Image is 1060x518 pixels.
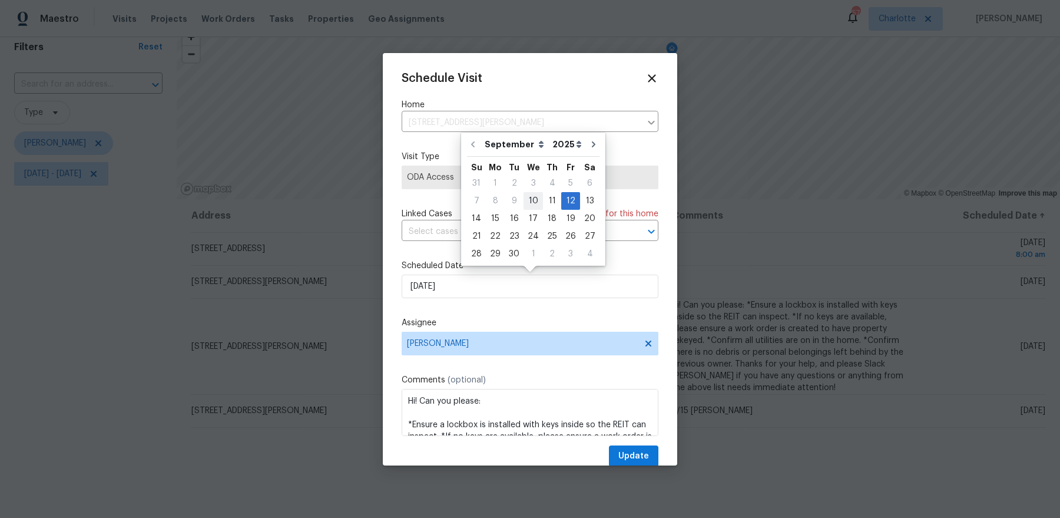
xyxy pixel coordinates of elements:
div: 4 [580,246,599,262]
div: 14 [467,210,486,227]
div: 28 [467,246,486,262]
select: Month [482,136,549,153]
div: Thu Sep 25 2025 [543,227,561,245]
div: 9 [505,193,524,209]
div: 29 [486,246,505,262]
div: 17 [524,210,543,227]
span: Update [618,449,649,464]
div: Mon Sep 08 2025 [486,192,505,210]
div: 30 [505,246,524,262]
div: Sat Sep 20 2025 [580,210,599,227]
div: Sun Sep 14 2025 [467,210,486,227]
div: Tue Sep 16 2025 [505,210,524,227]
label: Assignee [402,317,658,329]
input: M/D/YYYY [402,275,658,298]
div: 21 [467,228,486,245]
div: Mon Sep 29 2025 [486,245,505,263]
div: Sun Sep 21 2025 [467,227,486,245]
span: ODA Access [407,171,653,183]
div: Tue Sep 02 2025 [505,174,524,192]
div: Fri Sep 26 2025 [561,227,580,245]
label: Comments [402,374,658,386]
abbr: Sunday [471,163,482,171]
div: Mon Sep 22 2025 [486,227,505,245]
span: (optional) [448,376,486,384]
div: Fri Sep 05 2025 [561,174,580,192]
div: 1 [486,175,505,192]
div: Sat Sep 13 2025 [580,192,599,210]
div: Sat Sep 27 2025 [580,227,599,245]
button: Open [643,223,660,240]
select: Year [549,136,585,153]
abbr: Friday [567,163,575,171]
input: Select cases [402,223,625,241]
abbr: Thursday [546,163,558,171]
div: Tue Sep 30 2025 [505,245,524,263]
div: Fri Oct 03 2025 [561,245,580,263]
div: 26 [561,228,580,245]
div: 6 [580,175,599,192]
div: Thu Sep 11 2025 [543,192,561,210]
div: Tue Sep 23 2025 [505,227,524,245]
abbr: Saturday [584,163,595,171]
div: Wed Sep 17 2025 [524,210,543,227]
div: Wed Oct 01 2025 [524,245,543,263]
div: Sat Oct 04 2025 [580,245,599,263]
div: 15 [486,210,505,227]
div: Thu Oct 02 2025 [543,245,561,263]
div: Thu Sep 04 2025 [543,174,561,192]
abbr: Wednesday [527,163,540,171]
textarea: Hi! Can you please: *Ensure a lockbox is installed with keys inside so the REIT can inspect. *If ... [402,389,658,436]
div: Tue Sep 09 2025 [505,192,524,210]
div: 27 [580,228,599,245]
div: Wed Sep 10 2025 [524,192,543,210]
div: Thu Sep 18 2025 [543,210,561,227]
div: 16 [505,210,524,227]
div: 3 [524,175,543,192]
div: 11 [543,193,561,209]
div: 12 [561,193,580,209]
label: Scheduled Date [402,260,658,272]
span: Schedule Visit [402,72,482,84]
div: 4 [543,175,561,192]
div: 22 [486,228,505,245]
div: Sun Sep 07 2025 [467,192,486,210]
div: 3 [561,246,580,262]
div: Fri Sep 19 2025 [561,210,580,227]
div: 19 [561,210,580,227]
span: Close [645,72,658,85]
div: Mon Sep 01 2025 [486,174,505,192]
div: 10 [524,193,543,209]
div: 2 [543,246,561,262]
div: 24 [524,228,543,245]
div: 31 [467,175,486,192]
label: Visit Type [402,151,658,163]
div: Sat Sep 06 2025 [580,174,599,192]
div: Sun Aug 31 2025 [467,174,486,192]
div: 20 [580,210,599,227]
div: 8 [486,193,505,209]
div: 25 [543,228,561,245]
div: 23 [505,228,524,245]
input: Enter in an address [402,114,641,132]
div: 2 [505,175,524,192]
div: 18 [543,210,561,227]
button: Go to next month [585,133,602,156]
div: Wed Sep 03 2025 [524,174,543,192]
span: [PERSON_NAME] [407,339,638,348]
label: Home [402,99,658,111]
abbr: Tuesday [509,163,519,171]
div: 7 [467,193,486,209]
div: Wed Sep 24 2025 [524,227,543,245]
div: Mon Sep 15 2025 [486,210,505,227]
button: Update [609,446,658,467]
div: 13 [580,193,599,209]
button: Go to previous month [464,133,482,156]
div: Sun Sep 28 2025 [467,245,486,263]
div: 1 [524,246,543,262]
span: Linked Cases [402,208,452,220]
abbr: Monday [489,163,502,171]
div: Fri Sep 12 2025 [561,192,580,210]
div: 5 [561,175,580,192]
